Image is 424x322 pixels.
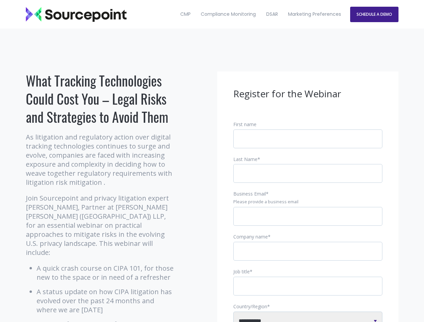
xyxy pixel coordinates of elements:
[26,194,175,257] p: Join Sourcepoint and privacy litigation expert [PERSON_NAME], Partner at [PERSON_NAME] [PERSON_NA...
[26,132,175,187] p: As litigation and regulatory action over digital tracking technologies continues to surge and evo...
[26,71,175,126] h1: What Tracking Technologies Could Cost You – Legal Risks and Strategies to Avoid Them
[233,191,266,197] span: Business Email
[233,121,256,127] span: First name
[26,7,127,22] img: Sourcepoint_logo_black_transparent (2)-2
[233,303,267,310] span: Country/Region
[350,7,398,22] a: SCHEDULE A DEMO
[233,88,382,100] h3: Register for the Webinar
[37,264,175,282] li: A quick crash course on CIPA 101, for those new to the space or in need of a refresher
[233,233,268,240] span: Company name
[37,287,175,314] li: A status update on how CIPA litigation has evolved over the past 24 months and where we are [DATE]
[233,156,257,162] span: Last Name
[233,268,250,275] span: Job title
[233,199,382,205] legend: Please provide a business email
